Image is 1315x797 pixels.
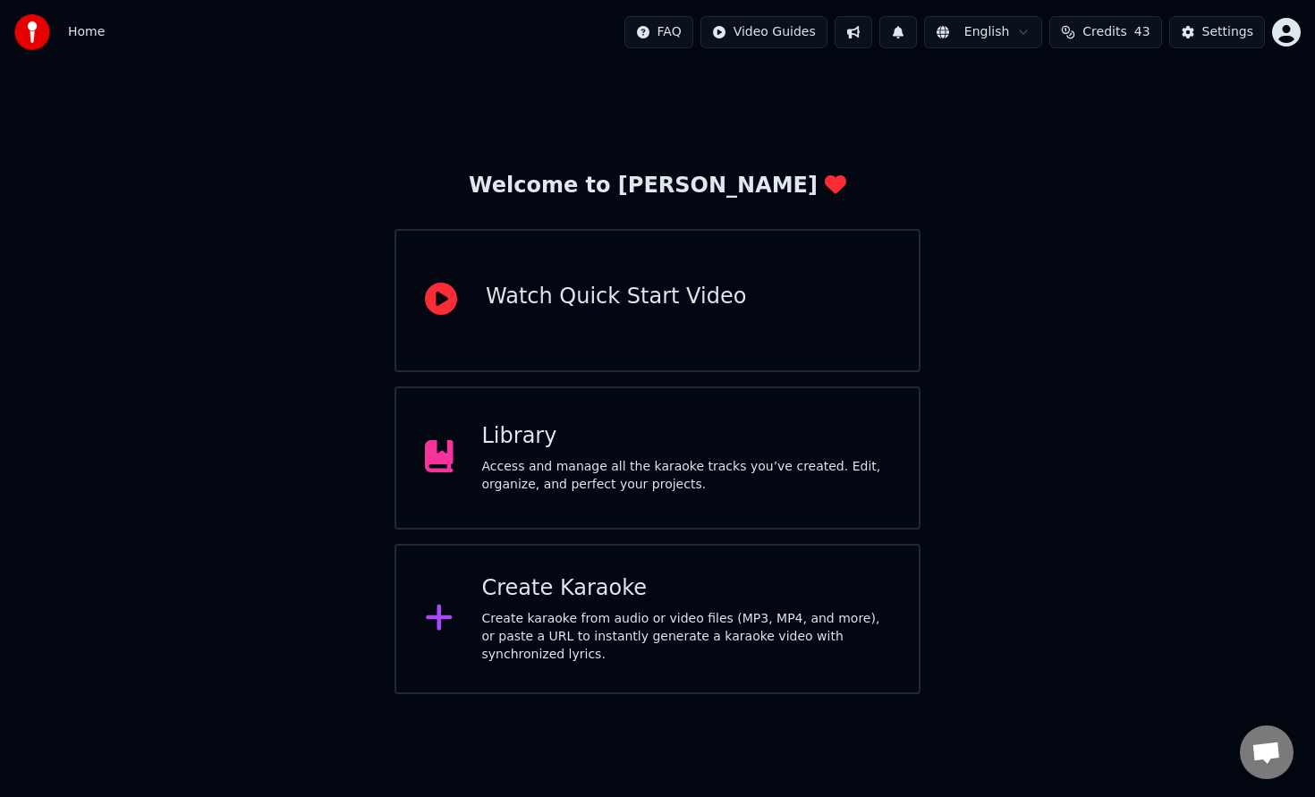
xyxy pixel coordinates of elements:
[482,458,891,494] div: Access and manage all the karaoke tracks you’ve created. Edit, organize, and perfect your projects.
[486,283,746,311] div: Watch Quick Start Video
[482,422,891,451] div: Library
[1169,16,1265,48] button: Settings
[1134,23,1150,41] span: 43
[1240,725,1294,779] div: Open chat
[1049,16,1161,48] button: Credits43
[1082,23,1126,41] span: Credits
[482,610,891,664] div: Create karaoke from audio or video files (MP3, MP4, and more), or paste a URL to instantly genera...
[700,16,827,48] button: Video Guides
[482,574,891,603] div: Create Karaoke
[68,23,105,41] span: Home
[14,14,50,50] img: youka
[68,23,105,41] nav: breadcrumb
[1202,23,1253,41] div: Settings
[469,172,846,200] div: Welcome to [PERSON_NAME]
[624,16,693,48] button: FAQ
